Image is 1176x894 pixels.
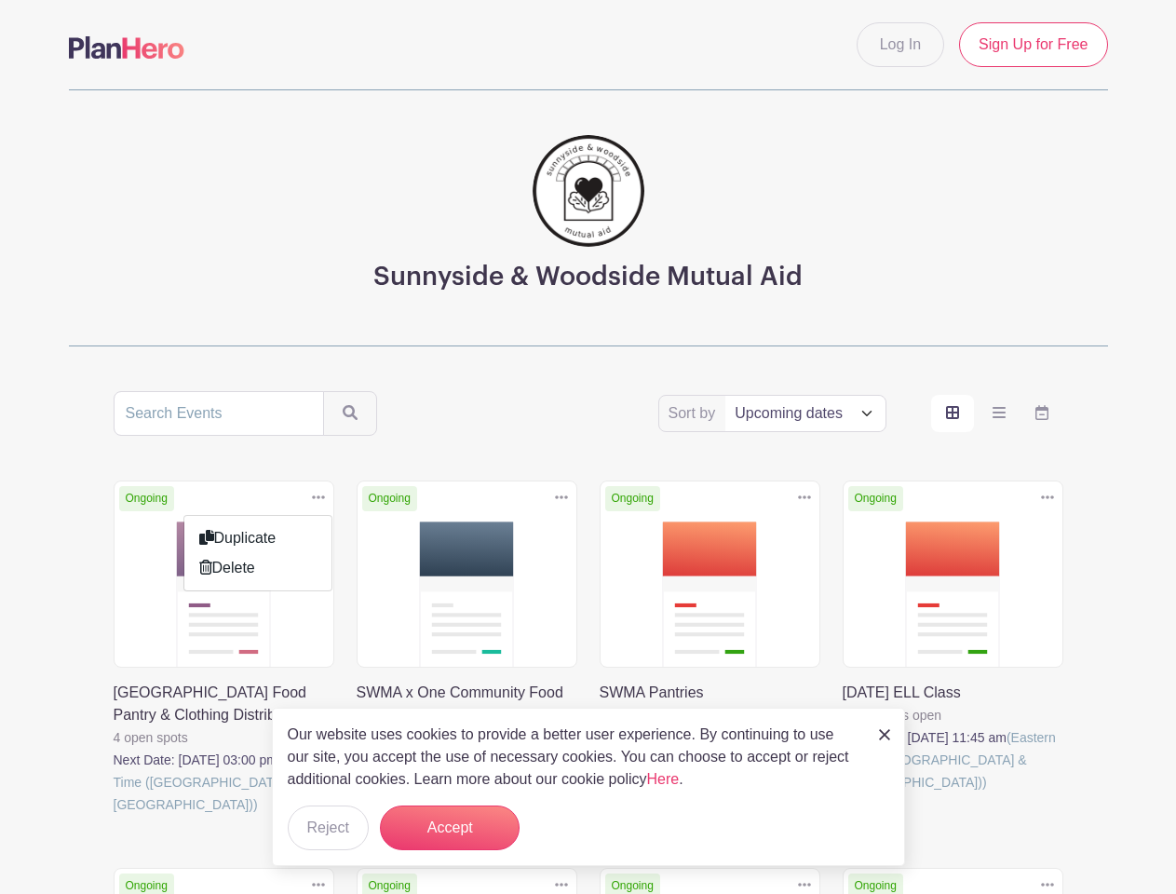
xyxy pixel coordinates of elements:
[959,22,1107,67] a: Sign Up for Free
[288,806,369,850] button: Reject
[879,729,890,740] img: close_button-5f87c8562297e5c2d7936805f587ecaba9071eb48480494691a3f1689db116b3.svg
[69,36,184,59] img: logo-507f7623f17ff9eddc593b1ce0a138ce2505c220e1c5a4e2b4648c50719b7d32.svg
[184,553,331,583] a: Delete
[373,262,803,293] h3: Sunnyside & Woodside Mutual Aid
[380,806,520,850] button: Accept
[184,523,331,553] a: Duplicate
[669,402,722,425] label: Sort by
[288,724,859,791] p: Our website uses cookies to provide a better user experience. By continuing to use our site, you ...
[647,771,680,787] a: Here
[931,395,1063,432] div: order and view
[533,135,644,247] img: 256.png
[114,391,324,436] input: Search Events
[857,22,944,67] a: Log In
